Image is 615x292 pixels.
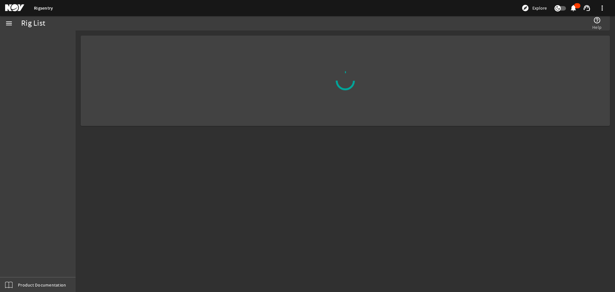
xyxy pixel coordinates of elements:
span: Product Documentation [18,282,66,288]
mat-icon: notifications [570,4,577,12]
span: Help [592,24,602,30]
a: Rigsentry [34,5,53,11]
mat-icon: explore [521,4,529,12]
mat-icon: support_agent [583,4,591,12]
button: Explore [519,3,549,13]
div: Rig List [21,20,45,27]
span: Explore [532,5,547,11]
button: more_vert [594,0,610,16]
mat-icon: help_outline [593,16,601,24]
mat-icon: menu [5,20,13,27]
